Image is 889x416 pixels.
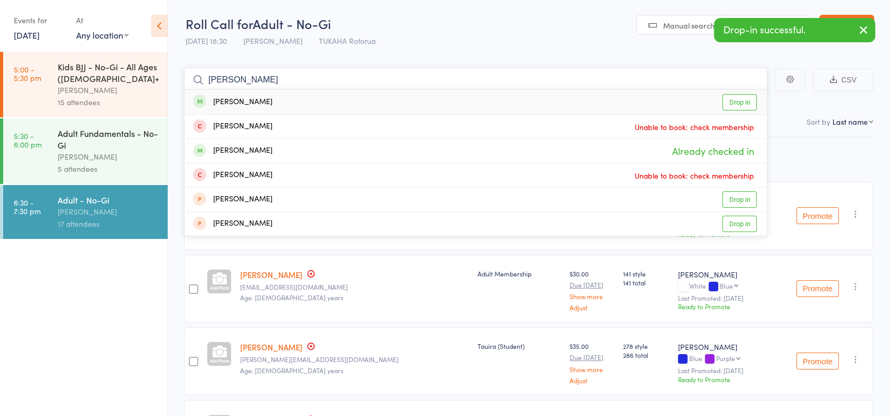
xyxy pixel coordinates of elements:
div: [PERSON_NAME] [193,121,272,133]
span: 141 style [623,269,670,278]
div: Ready to Promote [678,302,788,311]
small: jasminebrightwell31@gmail.com [240,283,469,291]
div: Blue [720,282,733,289]
a: [DATE] [14,29,40,41]
div: [PERSON_NAME] [193,145,272,157]
div: At [76,12,129,29]
button: Promote [796,207,839,224]
span: [DATE] 18:30 [186,35,227,46]
time: 6:30 - 7:30 pm [14,198,41,215]
div: Drop-in successful. [714,18,875,42]
div: Adult - No-Gi [58,194,159,206]
div: Purple [716,355,735,362]
div: [PERSON_NAME] [58,151,159,163]
time: 5:30 - 6:00 pm [14,132,42,149]
button: CSV [813,69,873,91]
div: 17 attendees [58,218,159,230]
a: Drop in [722,94,757,110]
div: Last name [832,116,868,127]
div: [PERSON_NAME] [193,218,272,230]
span: Manual search [663,20,714,31]
a: Drop in [722,216,757,232]
span: [PERSON_NAME] [243,35,303,46]
span: 278 style [623,341,670,350]
div: [PERSON_NAME] [58,84,159,96]
span: Adult - No-Gi [253,15,331,32]
div: [PERSON_NAME] [58,206,159,218]
a: Exit roll call [819,15,874,36]
small: Due [DATE] [570,281,615,289]
span: Already checked in [670,142,757,160]
span: Age: [DEMOGRAPHIC_DATA] years [240,366,343,375]
time: 5:00 - 5:30 pm [14,65,41,82]
a: Adjust [570,377,615,384]
small: Last Promoted: [DATE] [678,294,788,302]
div: [PERSON_NAME] [193,169,272,181]
div: $30.00 [570,269,615,311]
small: Due [DATE] [570,354,615,361]
a: Adjust [570,304,615,311]
div: White [678,282,788,291]
a: 6:30 -7:30 pmAdult - No-Gi[PERSON_NAME]17 attendees [3,185,168,239]
div: [PERSON_NAME] [193,193,272,206]
label: Sort by [806,116,830,127]
div: [PERSON_NAME] [678,269,788,280]
span: Roll Call for [186,15,253,32]
small: Last Promoted: [DATE] [678,367,788,374]
div: 5 attendees [58,163,159,175]
a: 5:00 -5:30 pmKids BJJ - No-Gi - All Ages ([DEMOGRAPHIC_DATA]+)[PERSON_NAME]15 attendees [3,52,168,117]
div: Adult Membership [478,269,561,278]
span: Unable to book: check membership [632,119,757,135]
span: 141 total [623,278,670,287]
span: Age: [DEMOGRAPHIC_DATA] years [240,293,343,302]
button: Promote [796,280,839,297]
a: [PERSON_NAME] [240,269,303,280]
div: 15 attendees [58,96,159,108]
div: Adult Fundamentals - No-Gi [58,127,159,151]
a: 5:30 -6:00 pmAdult Fundamentals - No-Gi[PERSON_NAME]5 attendees [3,118,168,184]
div: Blue [678,355,788,364]
a: [PERSON_NAME] [240,341,303,353]
div: Kids BJJ - No-Gi - All Ages ([DEMOGRAPHIC_DATA]+) [58,61,159,84]
small: david.dorfliger@hotmail.com [240,356,469,363]
div: Events for [14,12,66,29]
span: Unable to book: check membership [632,168,757,183]
span: 286 total [623,350,670,359]
div: [PERSON_NAME] [678,341,788,352]
a: Show more [570,366,615,373]
div: $35.00 [570,341,615,383]
a: Drop in [722,191,757,208]
div: Tauira (Student) [478,341,561,350]
span: TUKAHA Rotorua [319,35,375,46]
div: Any location [76,29,129,41]
div: Ready to Promote [678,375,788,384]
div: [PERSON_NAME] [193,96,272,108]
button: Promote [796,353,839,369]
input: Search by name [184,68,767,92]
a: Show more [570,293,615,300]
